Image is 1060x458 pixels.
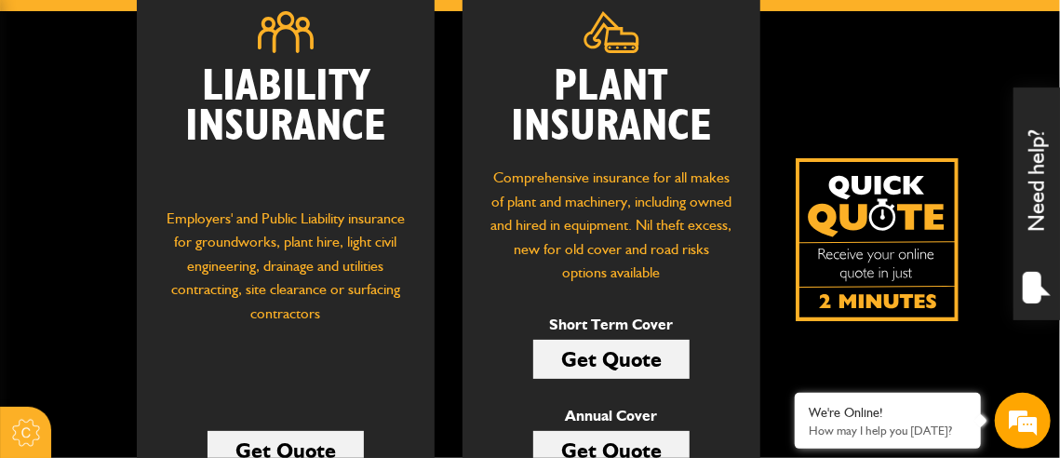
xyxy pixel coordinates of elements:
[32,103,78,129] img: d_20077148190_company_1631870298795_20077148190
[1013,88,1060,320] div: Need help?
[97,104,313,128] div: Chat with us now
[796,158,959,321] img: Quick Quote
[490,67,732,147] h2: Plant Insurance
[24,282,340,323] input: Enter your phone number
[796,158,959,321] a: Get your insurance quote isn just 2-minutes
[305,9,350,54] div: Minimize live chat window
[809,405,967,421] div: We're Online!
[253,345,338,370] em: Start Chat
[24,337,340,402] textarea: Type your message and hit 'Enter'
[24,172,340,213] input: Enter your last name
[533,404,690,428] p: Annual Cover
[165,67,407,188] h2: Liability Insurance
[165,207,407,367] p: Employers' and Public Liability insurance for groundworks, plant hire, light civil engineering, d...
[490,166,732,285] p: Comprehensive insurance for all makes of plant and machinery, including owned and hired in equipm...
[809,424,967,438] p: How may I help you today?
[24,227,340,268] input: Enter your email address
[533,340,690,379] a: Get Quote
[533,313,690,337] p: Short Term Cover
